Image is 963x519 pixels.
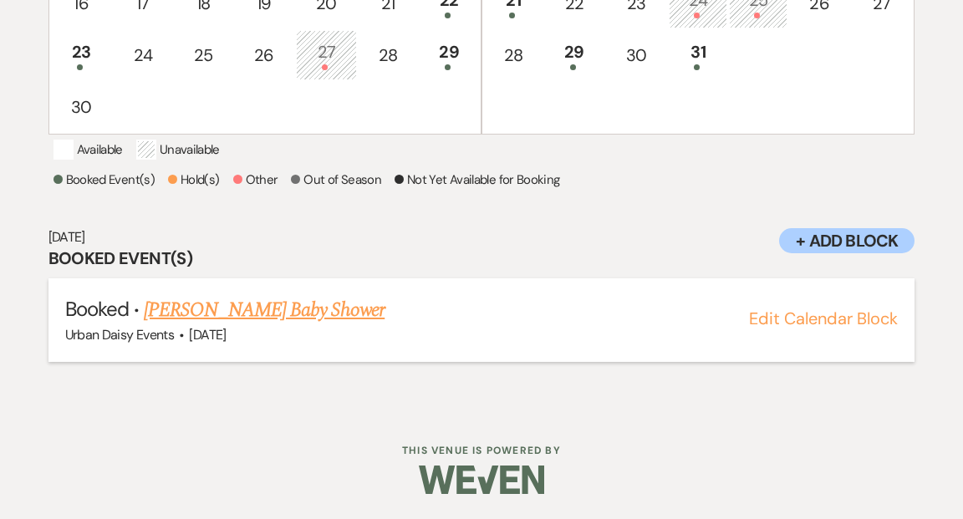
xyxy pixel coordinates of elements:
img: Weven Logo [419,450,544,509]
span: Urban Daisy Events [65,326,174,343]
p: Unavailable [136,140,220,160]
div: 24 [123,43,163,68]
p: Booked Event(s) [53,170,155,190]
div: 29 [428,39,470,70]
span: [DATE] [189,326,226,343]
p: Hold(s) [168,170,220,190]
div: 28 [493,43,533,68]
p: Available [53,140,123,160]
button: Edit Calendar Block [749,310,898,327]
div: 25 [183,43,223,68]
p: Not Yet Available for Booking [395,170,559,190]
div: 31 [678,39,718,70]
div: 27 [305,39,348,70]
a: [PERSON_NAME] Baby Shower [144,295,385,325]
div: 30 [60,94,103,120]
div: 23 [60,39,103,70]
div: 28 [368,43,408,68]
span: Booked [65,296,129,322]
div: 26 [243,43,285,68]
h3: Booked Event(s) [48,247,915,270]
h6: [DATE] [48,228,915,247]
div: 29 [553,39,595,70]
p: Other [233,170,278,190]
button: + Add Block [779,228,915,253]
p: Out of Season [291,170,381,190]
div: 30 [615,43,658,68]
